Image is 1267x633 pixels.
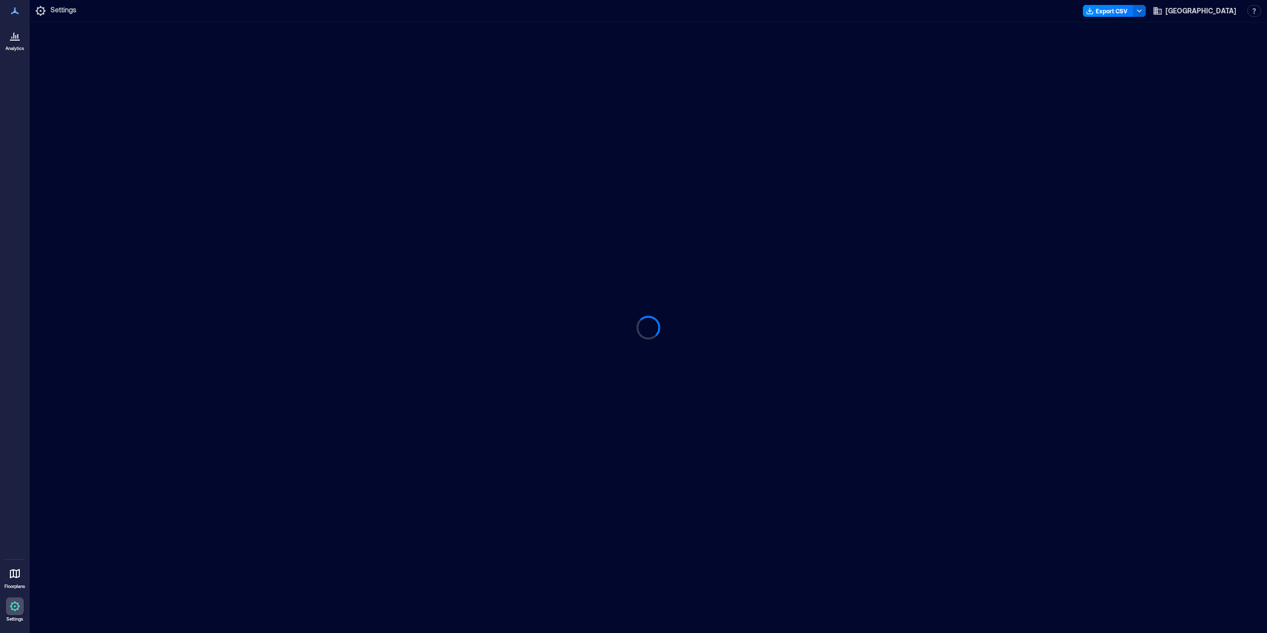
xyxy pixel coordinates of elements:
[5,46,24,51] p: Analytics
[1,562,28,592] a: Floorplans
[4,584,25,589] p: Floorplans
[1166,6,1236,16] span: [GEOGRAPHIC_DATA]
[3,594,27,625] a: Settings
[6,616,23,622] p: Settings
[50,5,76,17] p: Settings
[1150,3,1239,19] button: [GEOGRAPHIC_DATA]
[2,24,27,54] a: Analytics
[1083,5,1133,17] button: Export CSV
